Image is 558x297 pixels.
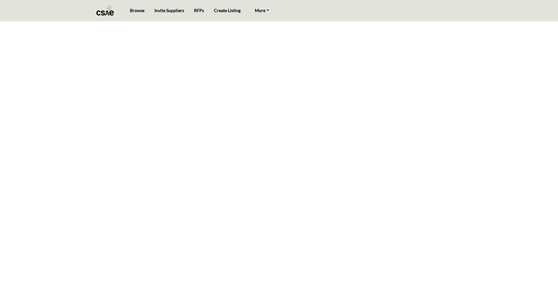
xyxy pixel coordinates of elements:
[250,6,273,15] a: More
[154,8,184,13] a: Invite Suppliers
[130,8,144,13] a: Browse
[194,8,204,13] a: RFPs
[214,8,241,13] a: Create Listing
[96,5,117,15] img: site Logo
